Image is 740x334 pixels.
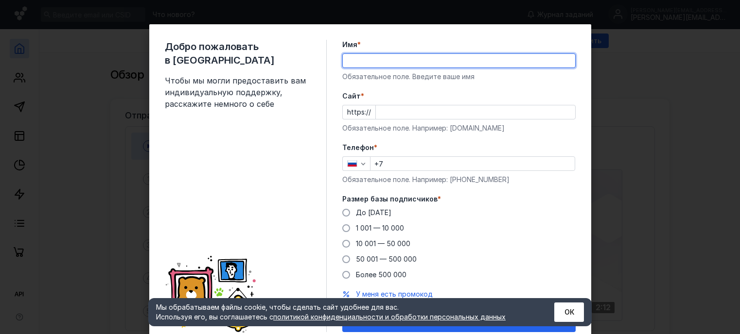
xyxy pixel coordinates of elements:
[273,313,506,321] a: политикой конфиденциальности и обработки персональных данных
[165,40,311,67] span: Добро пожаловать в [GEOGRAPHIC_DATA]
[356,239,410,248] span: 10 001 — 50 000
[356,255,417,263] span: 50 001 — 500 000
[342,143,374,152] span: Телефон
[356,289,433,299] button: У меня есть промокод
[342,123,576,133] div: Обязательное поле. Например: [DOMAIN_NAME]
[356,290,433,298] span: У меня есть промокод
[342,72,576,82] div: Обязательное поле. Введите ваше имя
[356,208,391,217] span: До [DATE]
[342,91,361,101] span: Cайт
[342,194,438,204] span: Размер базы подписчиков
[342,175,576,184] div: Обязательное поле. Например: [PHONE_NUMBER]
[554,302,584,322] button: ОК
[156,302,530,322] div: Мы обрабатываем файлы cookie, чтобы сделать сайт удобнее для вас. Используя его, вы соглашаетесь c
[165,75,311,110] span: Чтобы мы могли предоставить вам индивидуальную поддержку, расскажите немного о себе
[356,270,406,279] span: Более 500 000
[356,224,404,232] span: 1 001 — 10 000
[342,40,357,50] span: Имя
